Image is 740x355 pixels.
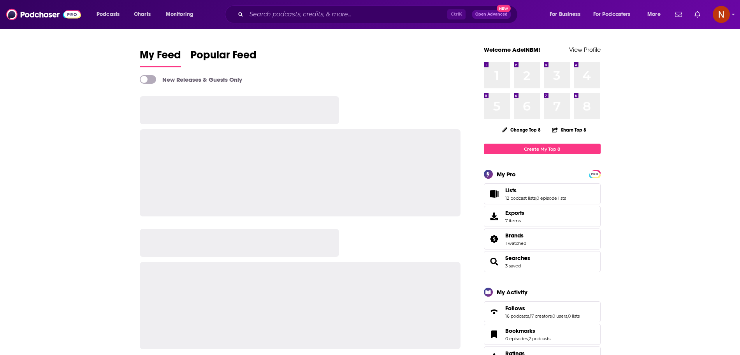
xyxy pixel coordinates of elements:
[484,228,601,250] span: Brands
[713,6,730,23] button: Show profile menu
[484,206,601,227] a: Exports
[505,336,528,341] a: 0 episodes
[528,336,529,341] span: ,
[505,313,529,319] a: 16 podcasts
[567,313,568,319] span: ,
[505,232,524,239] span: Brands
[505,327,550,334] a: Bookmarks
[505,241,526,246] a: 1 watched
[505,327,535,334] span: Bookmarks
[160,8,204,21] button: open menu
[713,6,730,23] img: User Profile
[505,187,566,194] a: Lists
[505,255,530,262] a: Searches
[530,313,552,319] a: 17 creators
[484,301,601,322] span: Follows
[505,263,521,269] a: 3 saved
[505,209,524,216] span: Exports
[552,122,587,137] button: Share Top 8
[713,6,730,23] span: Logged in as AdelNBM
[497,5,511,12] span: New
[487,211,502,222] span: Exports
[647,9,661,20] span: More
[505,305,580,312] a: Follows
[505,305,525,312] span: Follows
[190,48,257,67] a: Popular Feed
[642,8,670,21] button: open menu
[487,188,502,199] a: Lists
[487,306,502,317] a: Follows
[505,218,524,223] span: 7 items
[497,288,527,296] div: My Activity
[166,9,193,20] span: Monitoring
[529,313,530,319] span: ,
[472,10,511,19] button: Open AdvancedNew
[550,9,580,20] span: For Business
[588,8,642,21] button: open menu
[672,8,685,21] a: Show notifications dropdown
[97,9,120,20] span: Podcasts
[134,9,151,20] span: Charts
[190,48,257,66] span: Popular Feed
[484,46,540,53] a: Welcome AdelNBM!
[529,336,550,341] a: 2 podcasts
[246,8,447,21] input: Search podcasts, credits, & more...
[593,9,631,20] span: For Podcasters
[140,75,242,84] a: New Releases & Guests Only
[536,195,566,201] a: 0 episode lists
[140,48,181,67] a: My Feed
[140,48,181,66] span: My Feed
[484,183,601,204] span: Lists
[691,8,703,21] a: Show notifications dropdown
[6,7,81,22] img: Podchaser - Follow, Share and Rate Podcasts
[544,8,590,21] button: open menu
[484,324,601,345] span: Bookmarks
[484,144,601,154] a: Create My Top 8
[505,195,536,201] a: 12 podcast lists
[568,313,580,319] a: 0 lists
[497,125,546,135] button: Change Top 8
[552,313,567,319] a: 0 users
[447,9,466,19] span: Ctrl K
[487,234,502,244] a: Brands
[505,232,526,239] a: Brands
[505,187,517,194] span: Lists
[129,8,155,21] a: Charts
[91,8,130,21] button: open menu
[590,171,599,177] a: PRO
[487,256,502,267] a: Searches
[497,170,516,178] div: My Pro
[475,12,508,16] span: Open Advanced
[232,5,525,23] div: Search podcasts, credits, & more...
[484,251,601,272] span: Searches
[487,329,502,340] a: Bookmarks
[569,46,601,53] a: View Profile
